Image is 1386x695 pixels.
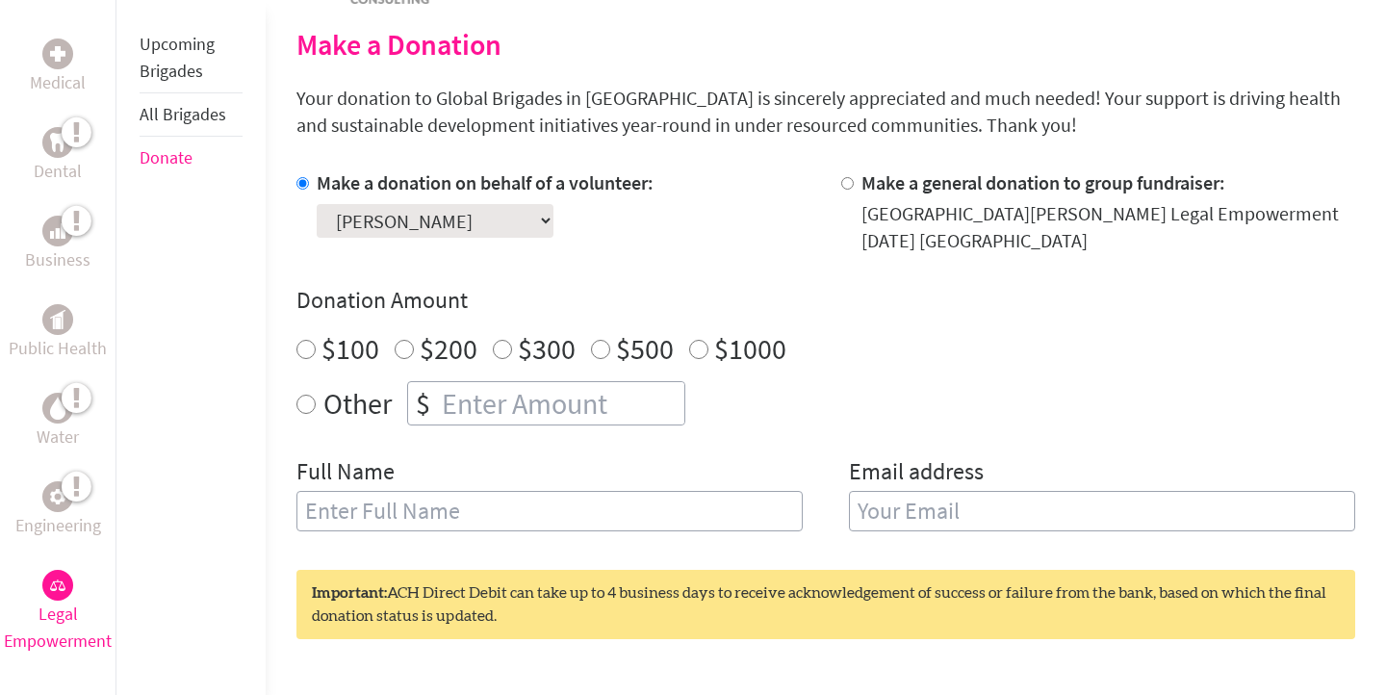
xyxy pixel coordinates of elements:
li: Donate [140,137,243,179]
label: $300 [518,330,576,367]
img: Business [50,223,65,239]
div: Legal Empowerment [42,570,73,601]
img: Public Health [50,310,65,329]
label: $1000 [714,330,786,367]
a: BusinessBusiness [25,216,90,273]
p: Medical [30,69,86,96]
p: Public Health [9,335,107,362]
h4: Donation Amount [296,285,1355,316]
label: Make a donation on behalf of a volunteer: [317,170,654,194]
p: Legal Empowerment [4,601,112,655]
a: All Brigades [140,103,226,125]
label: $200 [420,330,477,367]
a: Legal EmpowermentLegal Empowerment [4,570,112,655]
label: $100 [321,330,379,367]
div: Water [42,393,73,424]
strong: Important: [312,585,387,601]
img: Engineering [50,489,65,504]
a: EngineeringEngineering [15,481,101,539]
label: Email address [849,456,984,491]
div: Engineering [42,481,73,512]
p: Business [25,246,90,273]
a: MedicalMedical [30,39,86,96]
div: ACH Direct Debit can take up to 4 business days to receive acknowledgement of success or failure ... [296,570,1355,639]
a: Donate [140,146,192,168]
input: Enter Amount [438,382,684,425]
label: Make a general donation to group fundraiser: [861,170,1225,194]
a: DentalDental [34,127,82,185]
img: Legal Empowerment [50,579,65,591]
div: Business [42,216,73,246]
input: Your Email [849,491,1355,531]
label: Full Name [296,456,395,491]
div: Public Health [42,304,73,335]
a: Upcoming Brigades [140,33,215,82]
div: Dental [42,127,73,158]
div: [GEOGRAPHIC_DATA][PERSON_NAME] Legal Empowerment [DATE] [GEOGRAPHIC_DATA] [861,200,1355,254]
a: Public HealthPublic Health [9,304,107,362]
p: Engineering [15,512,101,539]
img: Medical [50,46,65,62]
p: Dental [34,158,82,185]
div: $ [408,382,438,425]
label: Other [323,381,392,425]
input: Enter Full Name [296,491,803,531]
a: WaterWater [37,393,79,450]
li: All Brigades [140,93,243,137]
h2: Make a Donation [296,27,1355,62]
label: $500 [616,330,674,367]
li: Upcoming Brigades [140,23,243,93]
div: Medical [42,39,73,69]
p: Your donation to Global Brigades in [GEOGRAPHIC_DATA] is sincerely appreciated and much needed! Y... [296,85,1355,139]
img: Dental [50,133,65,151]
img: Water [50,397,65,419]
p: Water [37,424,79,450]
